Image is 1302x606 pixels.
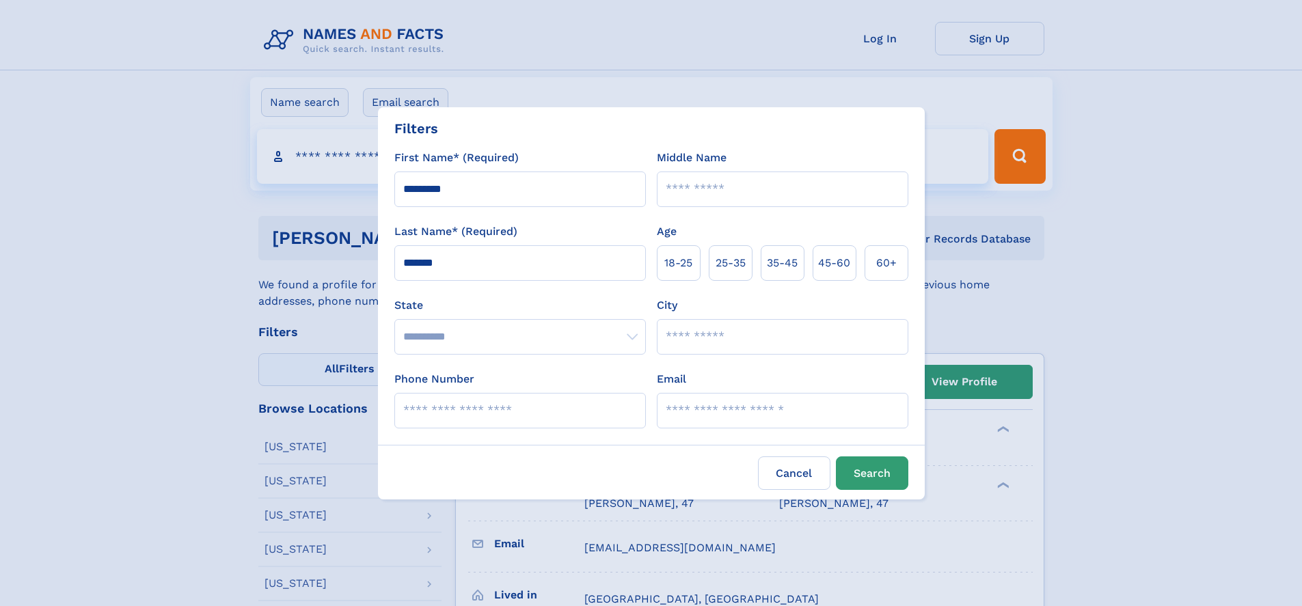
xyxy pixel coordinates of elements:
[836,456,908,490] button: Search
[394,150,519,166] label: First Name* (Required)
[657,371,686,387] label: Email
[394,223,517,240] label: Last Name* (Required)
[818,255,850,271] span: 45‑60
[394,297,646,314] label: State
[394,118,438,139] div: Filters
[657,223,677,240] label: Age
[657,297,677,314] label: City
[716,255,746,271] span: 25‑35
[758,456,830,490] label: Cancel
[664,255,692,271] span: 18‑25
[394,371,474,387] label: Phone Number
[876,255,897,271] span: 60+
[657,150,727,166] label: Middle Name
[767,255,798,271] span: 35‑45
